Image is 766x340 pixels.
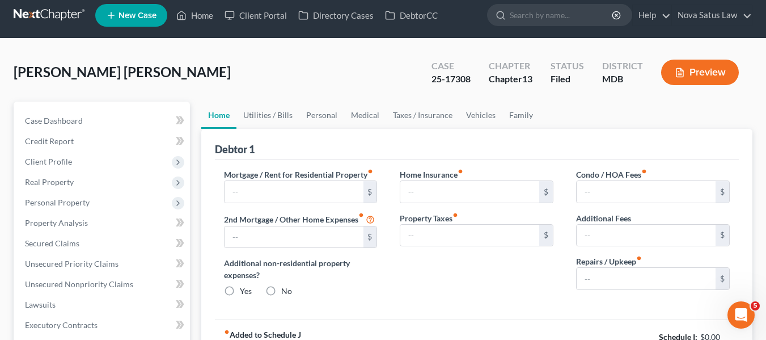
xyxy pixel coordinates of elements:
[224,329,230,335] i: fiber_manual_record
[577,181,716,203] input: --
[16,274,190,295] a: Unsecured Nonpriority Claims
[672,5,752,26] a: Nova Satus Law
[459,102,502,129] a: Vehicles
[25,198,90,207] span: Personal Property
[240,286,252,297] label: Yes
[716,181,729,203] div: $
[25,177,74,187] span: Real Property
[16,111,190,131] a: Case Dashboard
[16,315,190,335] a: Executory Contracts
[489,73,532,86] div: Chapter
[576,212,631,224] label: Additional Fees
[16,131,190,152] a: Credit Report
[171,5,219,26] a: Home
[363,181,377,203] div: $
[510,5,613,26] input: Search by name...
[363,226,377,248] div: $
[727,301,755,329] iframe: Intercom live chat
[522,73,532,84] span: 13
[25,218,88,228] span: Property Analysis
[16,295,190,315] a: Lawsuits
[431,60,471,73] div: Case
[281,286,292,297] label: No
[219,5,293,26] a: Client Portal
[641,169,647,174] i: fiber_manual_record
[25,259,119,268] span: Unsecured Priority Claims
[551,73,584,86] div: Filed
[25,238,79,248] span: Secured Claims
[386,102,459,129] a: Taxes / Insurance
[431,73,471,86] div: 25-17308
[751,301,760,310] span: 5
[576,255,642,267] label: Repairs / Upkeep
[400,181,539,203] input: --
[458,169,463,174] i: fiber_manual_record
[224,257,378,281] label: Additional non-residential property expenses?
[716,225,729,246] div: $
[602,73,643,86] div: MDB
[716,268,729,289] div: $
[539,181,553,203] div: $
[293,5,379,26] a: Directory Cases
[299,102,344,129] a: Personal
[367,169,373,174] i: fiber_manual_record
[489,60,532,73] div: Chapter
[201,102,236,129] a: Home
[16,233,190,254] a: Secured Claims
[25,300,56,309] span: Lawsuits
[25,157,72,166] span: Client Profile
[14,64,231,80] span: [PERSON_NAME] [PERSON_NAME]
[119,11,156,20] span: New Case
[636,255,642,261] i: fiber_manual_record
[577,225,716,246] input: --
[400,169,463,181] label: Home Insurance
[358,212,364,218] i: fiber_manual_record
[215,142,255,156] div: Debtor 1
[25,320,98,330] span: Executory Contracts
[25,116,83,125] span: Case Dashboard
[577,268,716,289] input: --
[539,225,553,246] div: $
[576,169,647,181] label: Condo / HOA Fees
[502,102,540,129] a: Family
[16,254,190,274] a: Unsecured Priority Claims
[25,136,74,146] span: Credit Report
[25,279,133,289] span: Unsecured Nonpriority Claims
[344,102,386,129] a: Medical
[633,5,671,26] a: Help
[452,212,458,218] i: fiber_manual_record
[400,212,458,224] label: Property Taxes
[224,212,375,226] label: 2nd Mortgage / Other Home Expenses
[379,5,443,26] a: DebtorCC
[16,213,190,233] a: Property Analysis
[400,225,539,246] input: --
[551,60,584,73] div: Status
[661,60,739,85] button: Preview
[225,181,363,203] input: --
[225,226,363,248] input: --
[236,102,299,129] a: Utilities / Bills
[224,169,373,181] label: Mortgage / Rent for Residential Property
[602,60,643,73] div: District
